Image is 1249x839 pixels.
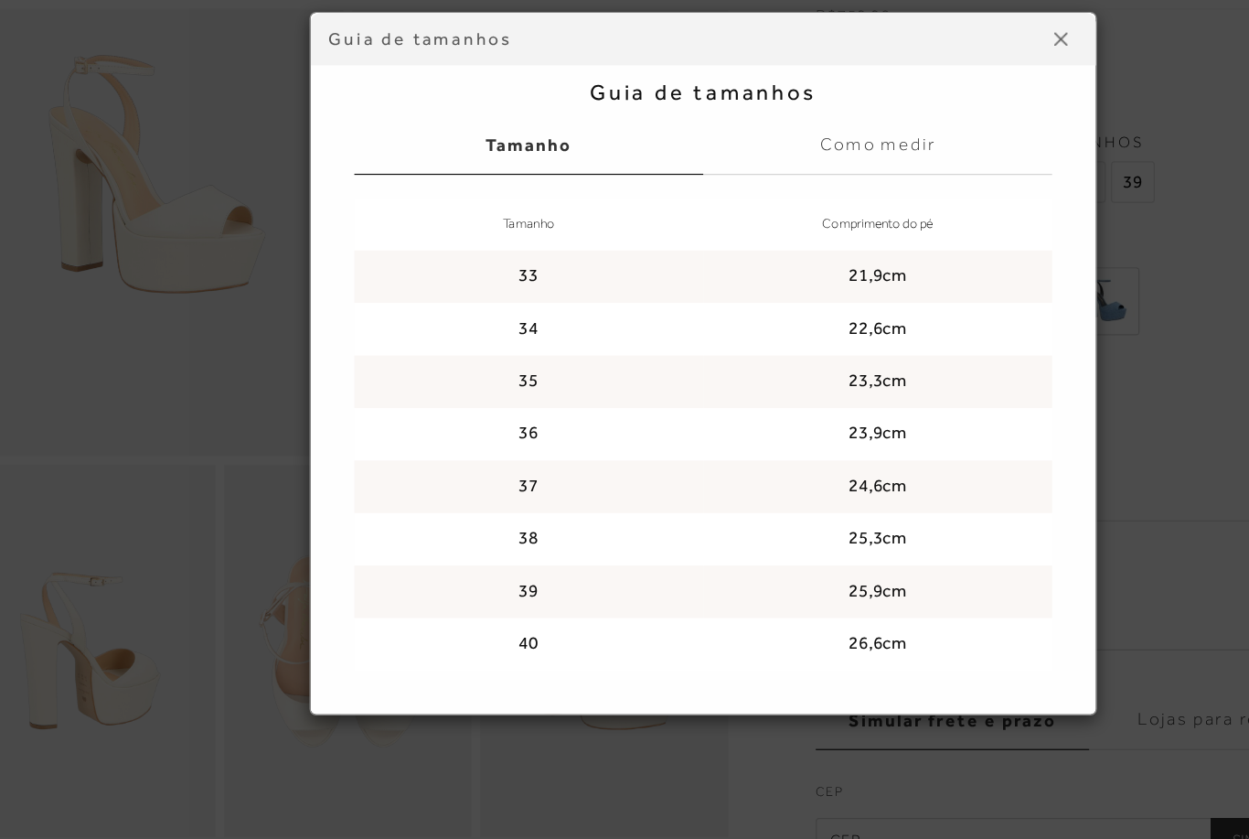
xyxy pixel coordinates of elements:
[333,529,624,573] td: 39
[624,441,916,485] td: 24,6cm
[333,485,624,529] td: 38
[333,573,624,617] td: 40
[624,265,916,309] td: 21,9cm
[624,153,916,202] label: Como medir
[333,265,624,309] td: 33
[624,221,916,265] th: Comprimento do pé
[624,529,916,573] td: 25,9cm
[333,441,624,485] td: 37
[624,573,916,617] td: 26,6cm
[624,397,916,441] td: 23,9cm
[624,309,916,353] td: 22,6cm
[333,221,624,265] th: Tamanho
[311,79,909,99] div: Guia de tamanhos
[624,485,916,529] td: 25,3cm
[333,353,624,397] td: 35
[333,397,624,441] td: 36
[333,309,624,353] td: 34
[918,83,929,94] img: icon-close.png
[333,153,624,202] label: Tamanho
[624,353,916,397] td: 23,3cm
[333,122,916,144] h2: Guia de tamanhos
